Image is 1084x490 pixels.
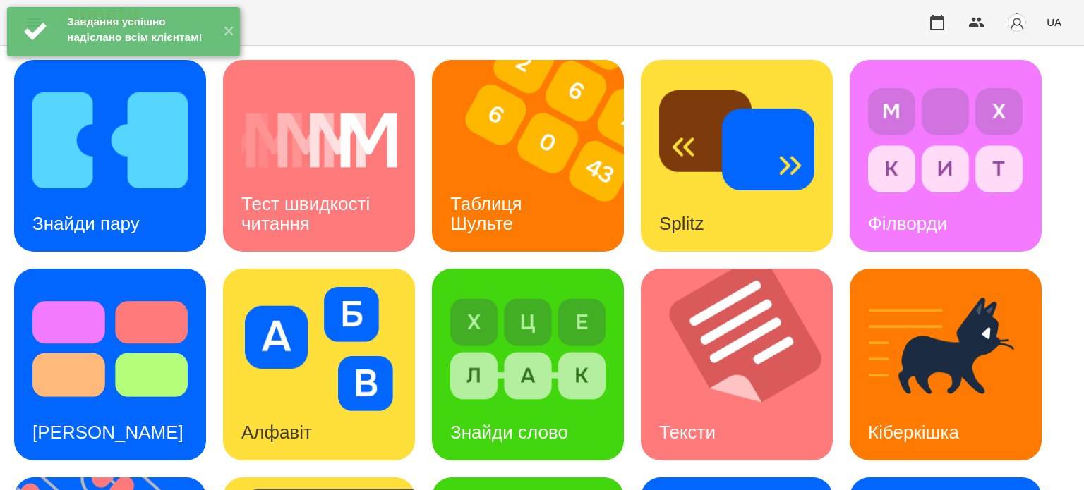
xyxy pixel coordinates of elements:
[1041,9,1067,35] button: UA
[67,14,212,45] div: Завдання успішно надіслано всім клієнтам!
[850,60,1042,252] a: ФілвордиФілворди
[868,287,1023,411] img: Кіберкішка
[868,422,959,443] h3: Кіберкішка
[868,213,947,234] h3: Філворди
[641,269,833,460] a: ТекстиТексти
[450,287,606,411] img: Знайди слово
[223,269,415,460] a: АлфавітАлфавіт
[14,269,206,460] a: Тест Струпа[PERSON_NAME]
[14,60,206,252] a: Знайди паруЗнайди пару
[659,422,716,443] h3: Тексти
[241,78,397,202] img: Тест швидкості читання
[1047,15,1061,30] span: UA
[241,287,397,411] img: Алфавіт
[659,213,704,234] h3: Splitz
[32,287,188,411] img: Тест Струпа
[32,213,140,234] h3: Знайди пару
[641,60,833,252] a: SplitzSplitz
[32,78,188,202] img: Знайди пару
[641,269,850,460] img: Тексти
[223,60,415,252] a: Тест швидкості читанняТест швидкості читання
[850,269,1042,460] a: КіберкішкаКіберкішка
[659,78,814,202] img: Splitz
[432,269,624,460] a: Знайди словоЗнайди слово
[432,60,642,252] img: Таблиця Шульте
[868,78,1023,202] img: Філворди
[32,422,183,443] h3: [PERSON_NAME]
[1007,13,1027,32] img: avatar_s.png
[450,422,568,443] h3: Знайди слово
[432,60,624,252] a: Таблиця ШультеТаблиця Шульте
[241,422,312,443] h3: Алфавіт
[450,193,527,233] h3: Таблиця Шульте
[241,193,375,233] h3: Тест швидкості читання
